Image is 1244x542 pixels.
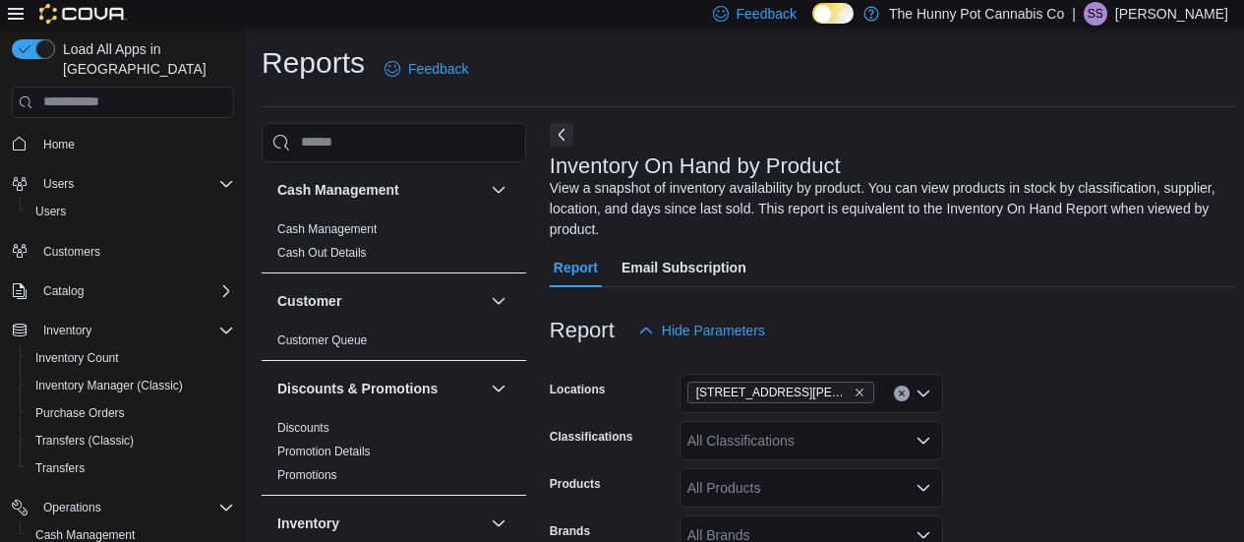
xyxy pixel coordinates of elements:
[43,500,101,515] span: Operations
[408,59,468,79] span: Feedback
[28,429,142,452] a: Transfers (Classic)
[28,346,127,370] a: Inventory Count
[1084,2,1107,26] div: Shane Spencer
[487,289,510,313] button: Customer
[4,494,242,521] button: Operations
[550,429,633,445] label: Classifications
[262,329,526,360] div: Customer
[277,180,399,200] h3: Cash Management
[854,387,865,398] button: Remove 3850 Sheppard Ave E from selection in this group
[20,198,242,225] button: Users
[889,2,1064,26] p: The Hunny Pot Cannabis Co
[550,476,601,492] label: Products
[737,4,797,24] span: Feedback
[687,382,874,403] span: 3850 Sheppard Ave E
[28,200,234,223] span: Users
[277,332,367,348] span: Customer Queue
[487,512,510,535] button: Inventory
[550,123,573,147] button: Next
[662,321,765,340] span: Hide Parameters
[4,130,242,158] button: Home
[35,279,91,303] button: Catalog
[35,319,234,342] span: Inventory
[39,4,127,24] img: Cova
[35,204,66,219] span: Users
[28,374,191,397] a: Inventory Manager (Classic)
[4,277,242,305] button: Catalog
[277,222,377,236] a: Cash Management
[277,467,337,483] span: Promotions
[277,333,367,347] a: Customer Queue
[28,429,234,452] span: Transfers (Classic)
[28,346,234,370] span: Inventory Count
[277,379,483,398] button: Discounts & Promotions
[277,444,371,459] span: Promotion Details
[377,49,476,89] a: Feedback
[28,374,234,397] span: Inventory Manager (Classic)
[894,386,910,401] button: Clear input
[35,132,234,156] span: Home
[277,513,339,533] h3: Inventory
[262,416,526,495] div: Discounts & Promotions
[696,383,850,402] span: [STREET_ADDRESS][PERSON_NAME]
[550,178,1226,240] div: View a snapshot of inventory availability by product. You can view products in stock by classific...
[277,445,371,458] a: Promotion Details
[812,3,854,24] input: Dark Mode
[262,43,365,83] h1: Reports
[554,248,598,287] span: Report
[262,217,526,272] div: Cash Management
[35,319,99,342] button: Inventory
[43,244,100,260] span: Customers
[35,172,234,196] span: Users
[35,433,134,449] span: Transfers (Classic)
[630,311,773,350] button: Hide Parameters
[35,172,82,196] button: Users
[35,378,183,393] span: Inventory Manager (Classic)
[35,496,234,519] span: Operations
[277,221,377,237] span: Cash Management
[35,496,109,519] button: Operations
[550,319,615,342] h3: Report
[43,137,75,152] span: Home
[277,245,367,261] span: Cash Out Details
[55,39,234,79] span: Load All Apps in [GEOGRAPHIC_DATA]
[277,291,341,311] h3: Customer
[35,460,85,476] span: Transfers
[1115,2,1228,26] p: [PERSON_NAME]
[916,386,931,401] button: Open list of options
[812,24,813,25] span: Dark Mode
[622,248,746,287] span: Email Subscription
[277,291,483,311] button: Customer
[20,372,242,399] button: Inventory Manager (Classic)
[20,427,242,454] button: Transfers (Classic)
[28,456,234,480] span: Transfers
[277,421,329,435] a: Discounts
[20,454,242,482] button: Transfers
[20,344,242,372] button: Inventory Count
[35,133,83,156] a: Home
[1088,2,1103,26] span: SS
[35,240,108,264] a: Customers
[35,350,119,366] span: Inventory Count
[550,154,841,178] h3: Inventory On Hand by Product
[28,456,92,480] a: Transfers
[43,323,91,338] span: Inventory
[487,377,510,400] button: Discounts & Promotions
[550,523,590,539] label: Brands
[20,399,242,427] button: Purchase Orders
[35,405,125,421] span: Purchase Orders
[277,246,367,260] a: Cash Out Details
[916,480,931,496] button: Open list of options
[43,283,84,299] span: Catalog
[277,180,483,200] button: Cash Management
[1072,2,1076,26] p: |
[916,433,931,449] button: Open list of options
[4,237,242,266] button: Customers
[35,279,234,303] span: Catalog
[487,178,510,202] button: Cash Management
[28,401,234,425] span: Purchase Orders
[4,317,242,344] button: Inventory
[35,239,234,264] span: Customers
[550,382,606,397] label: Locations
[28,401,133,425] a: Purchase Orders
